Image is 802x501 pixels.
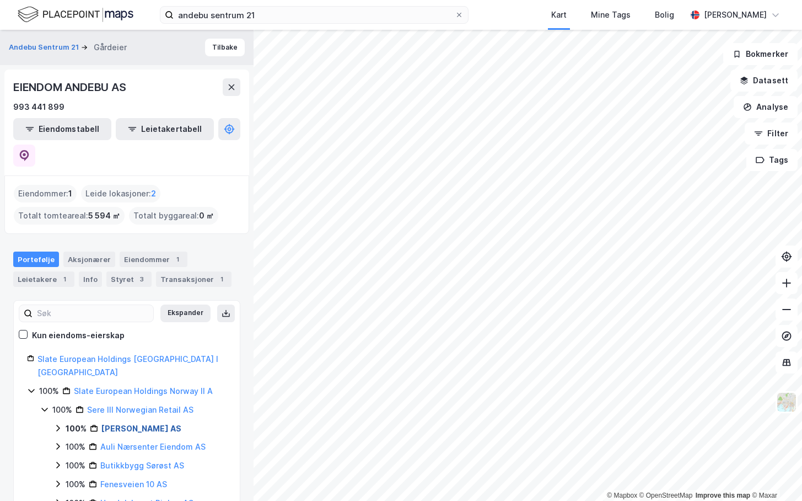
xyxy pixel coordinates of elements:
[14,207,125,225] div: Totalt tomteareal :
[747,448,802,501] iframe: Chat Widget
[100,479,167,489] a: Fenesveien 10 AS
[52,403,72,417] div: 100%
[730,70,798,92] button: Datasett
[18,5,133,24] img: logo.f888ab2527a4732fd821a326f86c7f29.svg
[66,459,85,472] div: 100%
[66,422,87,435] div: 100%
[129,207,218,225] div: Totalt byggareal :
[33,305,153,322] input: Søk
[66,478,85,491] div: 100%
[746,149,798,171] button: Tags
[59,274,70,285] div: 1
[100,461,184,470] a: Butikkbygg Sørøst AS
[14,185,77,202] div: Eiendommer :
[79,271,102,287] div: Info
[136,274,147,285] div: 3
[116,118,214,140] button: Leietakertabell
[723,43,798,65] button: Bokmerker
[607,492,637,499] a: Mapbox
[13,271,74,287] div: Leietakere
[745,122,798,145] button: Filter
[106,271,152,287] div: Styret
[94,41,127,54] div: Gårdeier
[100,442,206,451] a: Auli Nærsenter Eiendom AS
[13,100,64,114] div: 993 441 899
[88,209,120,222] span: 5 594 ㎡
[101,424,181,433] a: [PERSON_NAME] AS
[734,96,798,118] button: Analyse
[120,252,187,267] div: Eiendommer
[172,254,183,265] div: 1
[13,78,128,96] div: EIENDOM ANDEBU AS
[655,8,674,22] div: Bolig
[74,386,213,396] a: Slate European Holdings Norway II A
[68,187,72,200] span: 1
[639,492,693,499] a: OpenStreetMap
[9,42,81,53] button: Andebu Sentrum 21
[66,440,85,454] div: 100%
[13,252,59,267] div: Portefølje
[39,385,59,398] div: 100%
[87,405,193,414] a: Sere III Norwegian Retail AS
[591,8,631,22] div: Mine Tags
[216,274,227,285] div: 1
[13,118,111,140] button: Eiendomstabell
[37,354,218,377] a: Slate European Holdings [GEOGRAPHIC_DATA] I [GEOGRAPHIC_DATA]
[63,252,115,267] div: Aksjonærer
[704,8,767,22] div: [PERSON_NAME]
[551,8,567,22] div: Kart
[160,305,211,322] button: Ekspander
[32,329,125,342] div: Kun eiendoms-eierskap
[696,492,750,499] a: Improve this map
[199,209,214,222] span: 0 ㎡
[151,187,156,200] span: 2
[776,392,797,413] img: Z
[205,39,245,56] button: Tilbake
[174,7,455,23] input: Søk på adresse, matrikkel, gårdeiere, leietakere eller personer
[81,185,160,202] div: Leide lokasjoner :
[156,271,232,287] div: Transaksjoner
